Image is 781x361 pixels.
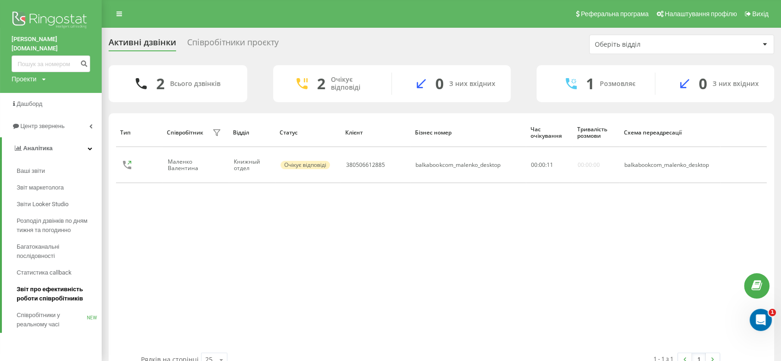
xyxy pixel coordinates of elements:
[167,129,203,136] div: Співробітник
[449,80,495,88] div: З них вхідних
[17,213,102,239] a: Розподіл дзвінків по дням тижня та погодинно
[665,10,737,18] span: Налаштування профілю
[17,285,97,303] span: Звіт про ефективність роботи співробітників
[12,35,90,53] a: [PERSON_NAME][DOMAIN_NAME]
[17,239,102,264] a: Багатоканальні послідовності
[581,10,649,18] span: Реферальна програма
[156,75,165,92] div: 2
[17,183,64,192] span: Звіт маркетолога
[531,162,553,168] div: : :
[415,162,500,168] div: balkabookcom_malenko_desktop
[168,159,210,172] div: Маленко Валентина
[17,281,102,307] a: Звіт про ефективність роботи співробітників
[23,145,53,152] span: Аналiтика
[547,161,553,169] span: 11
[12,74,37,84] div: Проекти
[17,196,102,213] a: Звіти Looker Studio
[17,179,102,196] a: Звіт маркетолога
[600,80,635,88] div: Розмовляє
[109,37,176,52] div: Активні дзвінки
[769,309,776,316] span: 1
[750,309,772,331] iframe: Intercom live chat
[531,161,537,169] span: 00
[12,9,90,32] img: Ringostat logo
[233,129,271,136] div: Відділ
[17,307,102,333] a: Співробітники у реальному часіNEW
[120,129,158,136] div: Тип
[699,75,707,92] div: 0
[187,37,279,52] div: Співробітники проєкту
[713,80,759,88] div: З них вхідних
[170,80,220,88] div: Всього дзвінків
[2,137,102,159] a: Аналiтика
[435,75,444,92] div: 0
[317,75,325,92] div: 2
[281,161,330,169] div: Очікує відповіді
[20,122,65,129] span: Центр звернень
[415,129,522,136] div: Бізнес номер
[12,55,90,72] input: Пошук за номером
[17,200,68,209] span: Звіти Looker Studio
[17,100,43,107] span: Дашборд
[577,126,615,140] div: Тривалість розмови
[17,268,72,277] span: Статистика callback
[539,161,545,169] span: 00
[17,311,87,329] span: Співробітники у реальному часі
[531,126,568,140] div: Час очікування
[346,162,384,168] div: 380506612885
[624,129,716,136] div: Схема переадресації
[280,129,336,136] div: Статус
[234,159,270,172] div: Книжный отдел
[578,162,600,168] div: 00:00:00
[17,166,45,176] span: Ваші звіти
[17,163,102,179] a: Ваші звіти
[345,129,406,136] div: Клієнт
[331,76,378,92] div: Очікує відповіді
[17,242,97,261] span: Багатоканальні послідовності
[17,264,102,281] a: Статистика callback
[752,10,769,18] span: Вихід
[624,162,715,168] div: balkabookcom_malenko_desktop
[595,41,705,49] div: Оберіть відділ
[17,216,97,235] span: Розподіл дзвінків по дням тижня та погодинно
[586,75,594,92] div: 1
